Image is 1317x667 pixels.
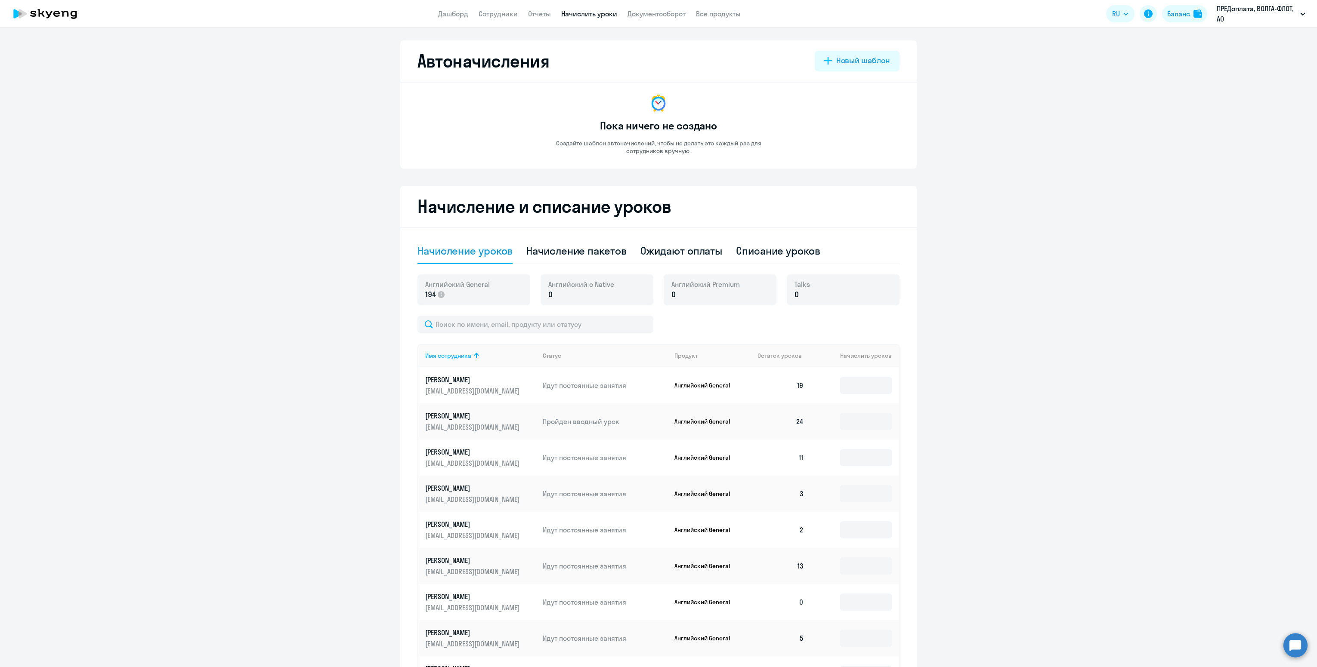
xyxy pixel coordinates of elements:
p: Английский General [674,454,739,461]
span: 194 [425,289,436,300]
div: Статус [543,352,561,360]
h2: Автоначисления [417,51,549,71]
p: Идут постоянные занятия [543,453,668,462]
p: [EMAIL_ADDRESS][DOMAIN_NAME] [425,458,522,468]
div: Имя сотрудника [425,352,536,360]
a: Все продукты [696,9,741,18]
a: Отчеты [528,9,551,18]
td: 13 [751,548,811,584]
p: [PERSON_NAME] [425,447,522,457]
div: Продукт [674,352,751,360]
span: Английский Premium [671,280,740,289]
p: Идут постоянные занятия [543,633,668,643]
a: Сотрудники [479,9,518,18]
p: Идут постоянные занятия [543,597,668,607]
h2: Начисление и списание уроков [417,196,900,217]
div: Баланс [1167,9,1190,19]
p: Английский General [674,418,739,425]
button: Балансbalance [1162,5,1207,22]
p: [PERSON_NAME] [425,628,522,637]
button: RU [1106,5,1135,22]
span: Talks [795,280,810,289]
div: Начисление пакетов [526,244,626,258]
a: Начислить уроки [561,9,617,18]
p: Английский General [674,562,739,570]
img: balance [1193,9,1202,18]
p: [EMAIL_ADDRESS][DOMAIN_NAME] [425,567,522,576]
p: [EMAIL_ADDRESS][DOMAIN_NAME] [425,603,522,612]
p: [EMAIL_ADDRESS][DOMAIN_NAME] [425,422,522,432]
span: 0 [795,289,799,300]
input: Поиск по имени, email, продукту или статусу [417,316,653,333]
td: 0 [751,584,811,620]
td: 24 [751,403,811,440]
a: [PERSON_NAME][EMAIL_ADDRESS][DOMAIN_NAME] [425,375,536,396]
span: RU [1112,9,1120,19]
a: Дашборд [438,9,468,18]
div: Ожидают оплаты [640,244,723,258]
p: Английский General [674,526,739,534]
p: Английский General [674,381,739,389]
p: [PERSON_NAME] [425,483,522,493]
div: Остаток уроков [757,352,811,360]
p: [EMAIL_ADDRESS][DOMAIN_NAME] [425,531,522,540]
p: [EMAIL_ADDRESS][DOMAIN_NAME] [425,495,522,504]
p: Идут постоянные занятия [543,525,668,535]
p: [PERSON_NAME] [425,411,522,421]
a: [PERSON_NAME][EMAIL_ADDRESS][DOMAIN_NAME] [425,592,536,612]
p: [EMAIL_ADDRESS][DOMAIN_NAME] [425,386,522,396]
td: 11 [751,440,811,476]
button: Новый шаблон [815,51,900,71]
a: [PERSON_NAME][EMAIL_ADDRESS][DOMAIN_NAME] [425,519,536,540]
div: Статус [543,352,668,360]
p: Английский General [674,490,739,498]
span: Остаток уроков [757,352,802,360]
p: ПРЕДоплата, ВОЛГА-ФЛОТ, АО [1217,3,1297,24]
p: [PERSON_NAME] [425,592,522,601]
span: 0 [548,289,553,300]
td: 19 [751,367,811,403]
div: Продукт [674,352,698,360]
h3: Пока ничего не создано [600,119,717,132]
a: [PERSON_NAME][EMAIL_ADDRESS][DOMAIN_NAME] [425,483,536,504]
p: Английский General [674,598,739,606]
td: 5 [751,620,811,656]
a: [PERSON_NAME][EMAIL_ADDRESS][DOMAIN_NAME] [425,447,536,468]
p: Пройден вводный урок [543,417,668,426]
div: Начисление уроков [417,244,513,258]
span: Английский General [425,280,490,289]
span: 0 [671,289,676,300]
th: Начислить уроков [811,344,899,367]
td: 2 [751,512,811,548]
p: [PERSON_NAME] [425,519,522,529]
p: [PERSON_NAME] [425,556,522,565]
p: Английский General [674,634,739,642]
p: Идут постоянные занятия [543,561,668,571]
a: [PERSON_NAME][EMAIL_ADDRESS][DOMAIN_NAME] [425,556,536,576]
p: [PERSON_NAME] [425,375,522,384]
p: Идут постоянные занятия [543,489,668,498]
div: Новый шаблон [836,55,890,66]
p: Идут постоянные занятия [543,381,668,390]
p: Создайте шаблон автоначислений, чтобы не делать это каждый раз для сотрудников вручную. [538,139,779,155]
td: 3 [751,476,811,512]
p: [EMAIL_ADDRESS][DOMAIN_NAME] [425,639,522,649]
img: no-data [648,93,669,114]
div: Имя сотрудника [425,352,471,360]
div: Списание уроков [736,244,820,258]
a: [PERSON_NAME][EMAIL_ADDRESS][DOMAIN_NAME] [425,411,536,432]
a: [PERSON_NAME][EMAIL_ADDRESS][DOMAIN_NAME] [425,628,536,649]
span: Английский с Native [548,280,614,289]
a: Документооборот [628,9,686,18]
button: ПРЕДоплата, ВОЛГА-ФЛОТ, АО [1212,3,1310,24]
